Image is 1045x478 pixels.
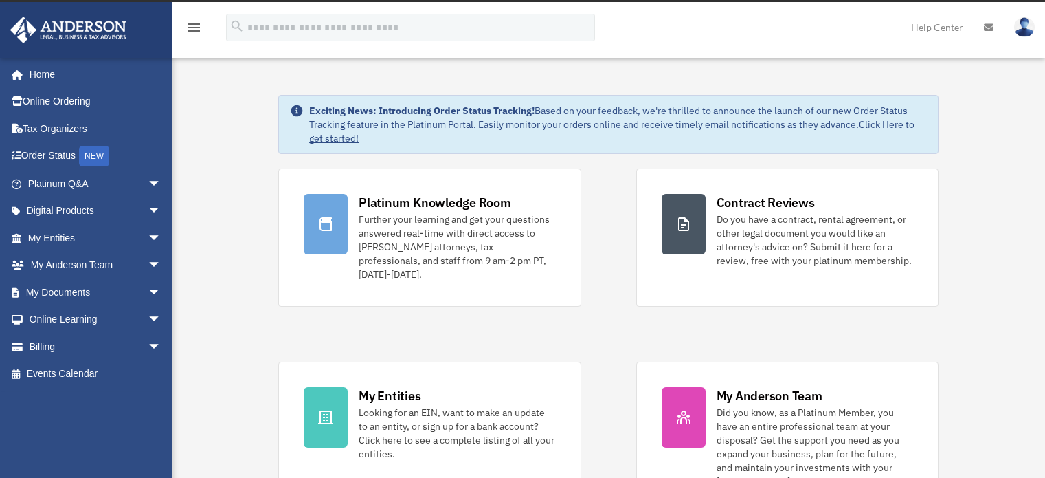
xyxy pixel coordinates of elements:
[717,194,815,211] div: Contract Reviews
[10,279,182,306] a: My Documentsarrow_drop_down
[10,333,182,360] a: Billingarrow_drop_down
[148,306,175,334] span: arrow_drop_down
[359,387,420,404] div: My Entities
[278,169,581,307] a: Platinum Knowledge Room Further your learning and get your questions answered real-time with dire...
[1014,17,1035,37] img: User Pic
[148,197,175,226] span: arrow_drop_down
[79,146,109,166] div: NEW
[10,115,182,142] a: Tax Organizers
[359,194,511,211] div: Platinum Knowledge Room
[309,105,535,117] strong: Exciting News: Introducing Order Status Tracking!
[636,169,939,307] a: Contract Reviews Do you have a contract, rental agreement, or other legal document you would like...
[10,170,182,197] a: Platinum Q&Aarrow_drop_down
[10,197,182,225] a: Digital Productsarrow_drop_down
[229,19,245,34] i: search
[717,213,913,268] div: Do you have a contract, rental agreement, or other legal document you would like an attorney's ad...
[148,333,175,361] span: arrow_drop_down
[10,142,182,171] a: Order StatusNEW
[10,252,182,279] a: My Anderson Teamarrow_drop_down
[186,19,202,36] i: menu
[309,104,927,145] div: Based on your feedback, we're thrilled to announce the launch of our new Order Status Tracking fe...
[6,17,131,43] img: Anderson Advisors Platinum Portal
[148,224,175,252] span: arrow_drop_down
[359,213,555,281] div: Further your learning and get your questions answered real-time with direct access to [PERSON_NAM...
[717,387,822,404] div: My Anderson Team
[359,406,555,461] div: Looking for an EIN, want to make an update to an entity, or sign up for a bank account? Click her...
[309,118,914,144] a: Click Here to get started!
[148,279,175,307] span: arrow_drop_down
[148,252,175,280] span: arrow_drop_down
[10,306,182,334] a: Online Learningarrow_drop_down
[10,88,182,116] a: Online Ordering
[10,360,182,388] a: Events Calendar
[186,24,202,36] a: menu
[10,224,182,252] a: My Entitiesarrow_drop_down
[10,61,175,88] a: Home
[148,170,175,198] span: arrow_drop_down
